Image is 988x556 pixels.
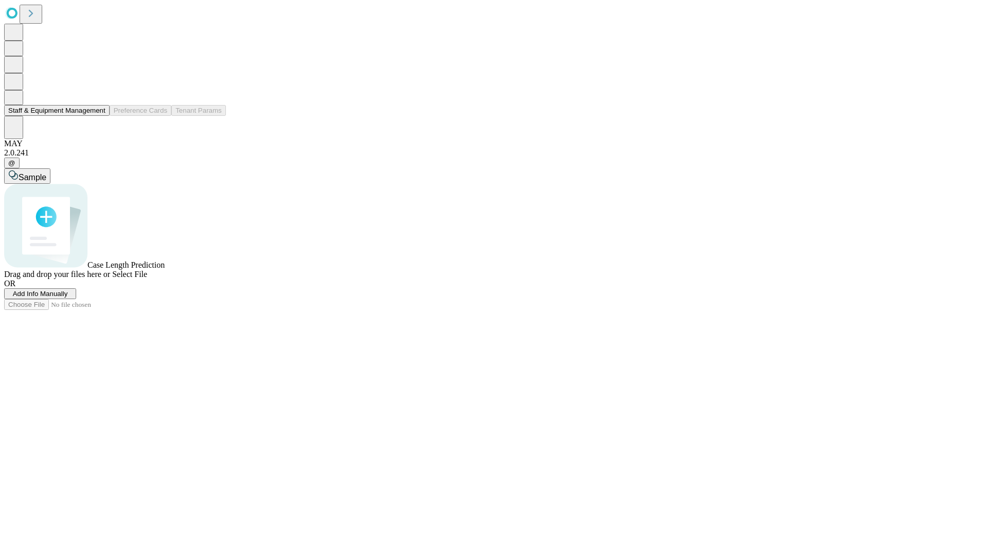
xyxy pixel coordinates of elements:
span: Add Info Manually [13,290,68,298]
span: @ [8,159,15,167]
button: Add Info Manually [4,288,76,299]
button: @ [4,158,20,168]
span: Select File [112,270,147,279]
span: Sample [19,173,46,182]
div: MAY [4,139,984,148]
div: 2.0.241 [4,148,984,158]
button: Preference Cards [110,105,171,116]
button: Sample [4,168,50,184]
span: OR [4,279,15,288]
span: Drag and drop your files here or [4,270,110,279]
button: Staff & Equipment Management [4,105,110,116]
button: Tenant Params [171,105,226,116]
span: Case Length Prediction [87,260,165,269]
